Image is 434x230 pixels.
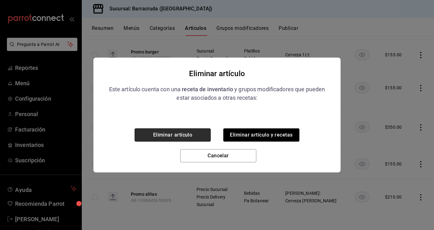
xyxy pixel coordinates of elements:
h2: Eliminar artículo [93,63,341,85]
span: receta de inventario [182,86,233,93]
button: Eliminar artículo [135,128,211,142]
div: Este artículo cuenta con una y grupos modificadores que pueden estar asociados a otras recetas: [108,85,325,102]
button: Cancelar [180,149,256,162]
button: Eliminar artículo y recetas [223,128,299,142]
